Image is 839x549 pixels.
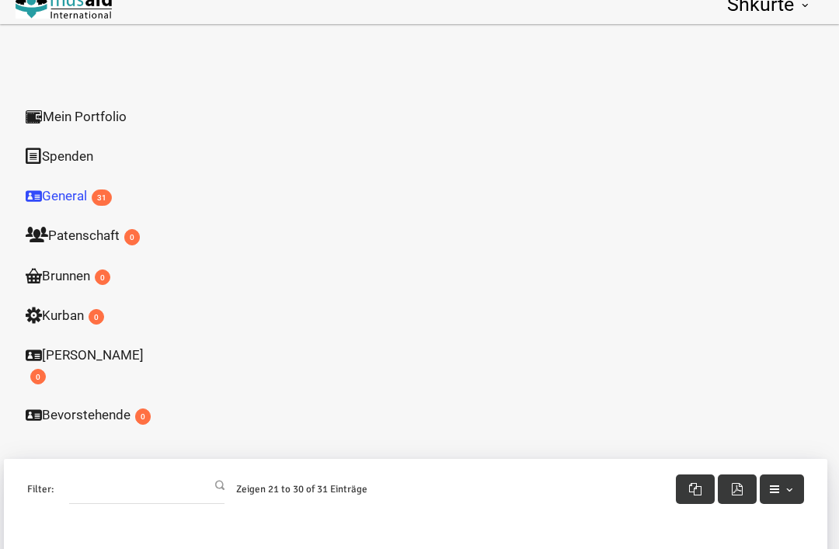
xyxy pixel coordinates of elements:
[124,229,140,245] span: 0
[12,295,167,335] a: Kurban0
[12,335,167,395] a: [PERSON_NAME]0
[69,474,225,504] input: Filter:
[12,136,167,176] a: Spenden
[27,481,54,497] span: Filter:
[92,189,112,205] span: 31
[89,309,104,325] span: 0
[30,369,46,384] span: 0
[95,269,110,285] span: 0
[135,408,151,424] span: 0
[225,474,379,504] div: Zeigen 21 to 30 of 31 Einträge
[718,474,757,504] button: Pdf
[12,215,167,255] a: Patenschaft0
[12,394,167,435] a: Bevorstehende0
[12,96,167,137] a: Mein Portfolio
[676,474,715,504] button: Excel
[12,255,167,296] a: Brunnen0
[12,175,167,216] a: General31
